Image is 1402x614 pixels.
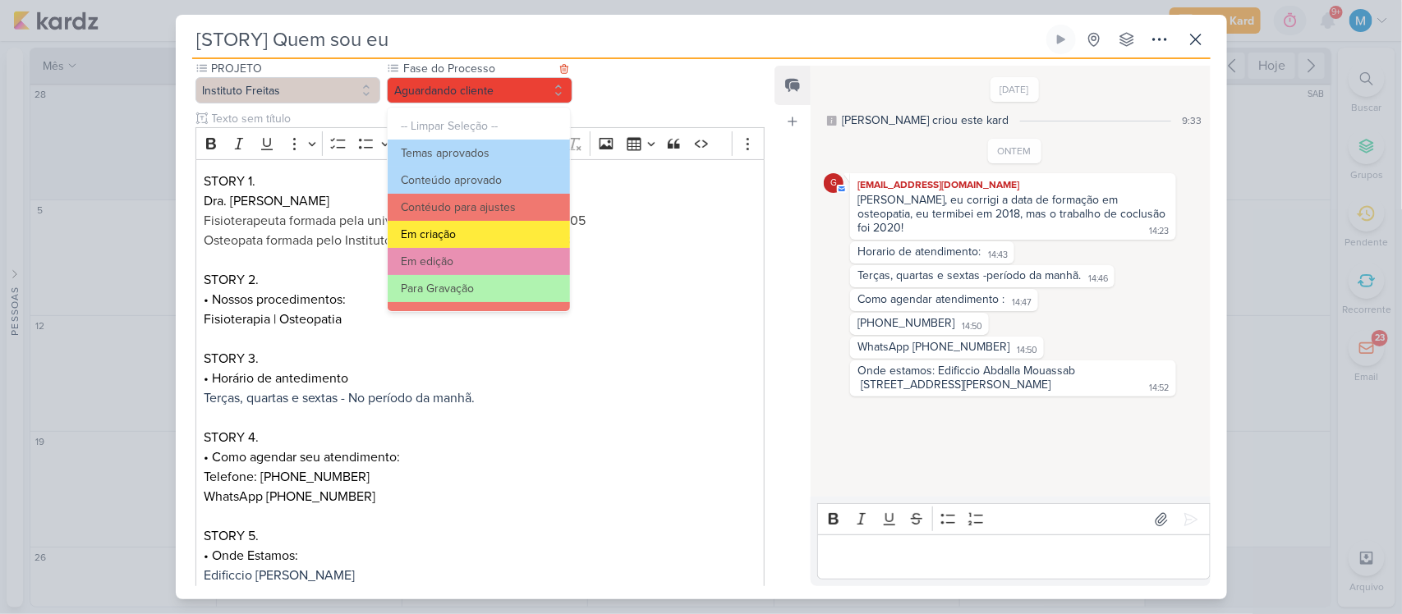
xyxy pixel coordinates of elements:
[962,320,982,333] div: 14:50
[857,245,981,259] div: Horario de atendimento:
[204,191,756,231] p: Dra. [PERSON_NAME]
[1150,382,1170,395] div: 14:52
[204,213,586,229] span: Fisioterapeuta formada pela universidade [PERSON_NAME] - 2005
[830,179,837,188] p: g
[204,349,756,428] p: STORY 3. • Horário de antedimento
[402,60,554,77] label: Fase do Processo
[204,232,570,249] span: Osteopata formada pelo Instituto Brasileiro de Osteopatia - 2018
[857,316,954,330] div: [PHONE_NUMBER]
[1012,296,1032,309] div: 14:47
[204,428,756,467] p: STORY 4. • Como agendar seu atendimento:
[388,275,569,302] button: Para Gravação
[388,194,569,221] button: Contéudo para ajustes
[388,112,569,140] button: -- Limpar Seleção --
[857,193,1169,235] div: [PERSON_NAME], eu corrigi a data de formação em osteopatia, eu termibei em 2018, mas o trabalho d...
[204,270,756,329] p: STORY 2. • Nossos procedimentos: Fisioterapia | Osteopatia
[195,77,381,103] button: Instituto Freitas
[388,167,569,194] button: Conteúdo aprovado
[817,503,1210,535] div: Editor toolbar
[388,140,569,167] button: Temas aprovados
[857,292,1004,306] div: Como agendar atendimento :
[209,110,765,127] input: Texto sem título
[388,221,569,248] button: Em criação
[1055,33,1068,46] div: Ligar relógio
[842,112,1009,129] div: [PERSON_NAME] criou este kard
[210,60,381,77] label: PROJETO
[1183,113,1202,128] div: 9:33
[204,526,756,566] p: ⁠⁠⁠⁠⁠⁠⁠STORY 5. • Onde Estamos:
[853,176,1172,193] div: [EMAIL_ADDRESS][DOMAIN_NAME]
[204,567,355,584] span: Edificcio [PERSON_NAME]
[192,25,1043,54] input: Kard Sem Título
[204,172,756,191] p: STORY 1.
[1088,273,1108,286] div: 14:46
[388,302,569,329] button: Aguardando cliente
[388,248,569,275] button: Em edição
[204,390,475,406] span: Terças, quartas e sextas - No período da manhã.
[1017,344,1037,357] div: 14:50
[857,364,1078,392] div: Onde estamos: Edificcio Abdalla Mouassab [STREET_ADDRESS][PERSON_NAME]
[387,77,572,103] button: Aguardando cliente
[204,487,756,526] p: WhatsApp [PHONE_NUMBER]
[817,534,1210,580] div: Editor editing area: main
[857,340,1009,354] div: WhatsApp [PHONE_NUMBER]
[824,173,843,193] div: giselyrlfreitas@gmail.com
[195,127,765,159] div: Editor toolbar
[857,268,1081,282] div: Terças, quartas e sextas -período da manhã.
[988,249,1008,262] div: 14:43
[1150,225,1170,238] div: 14:23
[204,467,756,487] p: Telefone: [PHONE_NUMBER]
